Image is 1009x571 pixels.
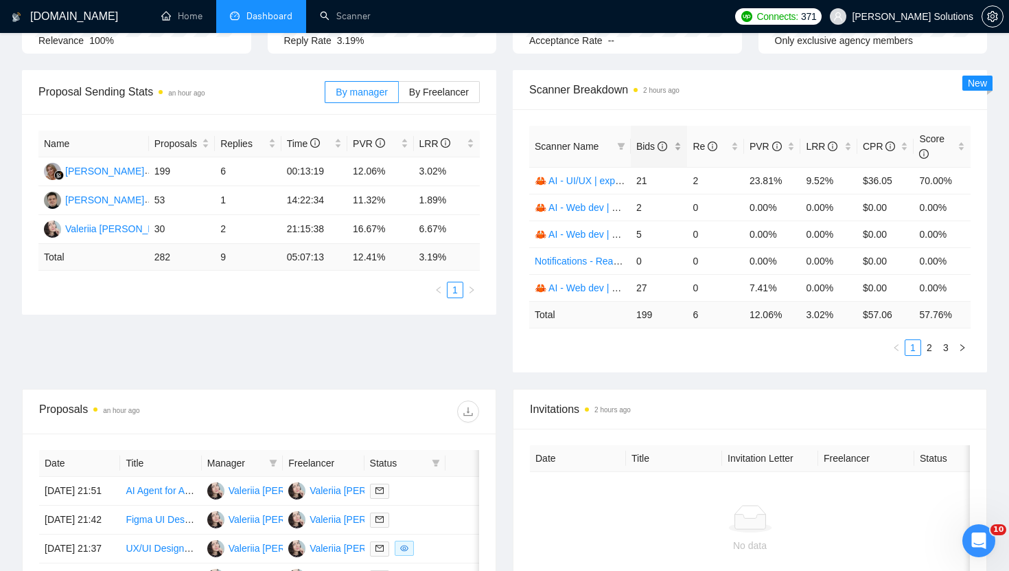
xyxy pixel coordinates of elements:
[429,453,443,473] span: filter
[458,406,478,417] span: download
[126,514,282,525] a: Figma UI Design Assistance Needed
[207,482,224,500] img: VR
[288,511,305,528] img: VR
[120,506,201,535] td: Figma UI Design Assistance Needed
[336,87,387,98] span: By manager
[347,157,413,186] td: 12.06%
[310,541,423,556] div: Valeriia [PERSON_NAME]
[347,244,413,271] td: 12.41 %
[958,344,966,352] span: right
[246,10,292,22] span: Dashboard
[44,194,144,205] a: DC[PERSON_NAME]
[230,11,240,21] span: dashboard
[914,247,971,274] td: 0.00%
[54,170,64,180] img: gigradar-bm.png
[149,215,215,244] td: 30
[414,186,480,215] td: 1.89%
[347,215,413,244] td: 16.67%
[741,11,752,22] img: upwork-logo.png
[288,513,423,524] a: VRValeriia [PERSON_NAME]
[594,406,631,414] time: 2 hours ago
[281,244,347,271] td: 05:07:13
[207,511,224,528] img: VR
[863,141,895,152] span: CPR
[457,401,479,423] button: download
[149,244,215,271] td: 282
[857,167,914,194] td: $36.05
[535,282,728,293] a: 🦀 AI - Web dev | unspecified budget | Dmitry
[857,274,914,301] td: $0.00
[229,541,342,556] div: Valeriia [PERSON_NAME]
[905,339,921,356] li: 1
[414,244,480,271] td: 3.19 %
[149,157,215,186] td: 199
[281,157,347,186] td: 00:13:19
[65,221,178,236] div: Valeriia [PERSON_NAME]
[914,221,971,247] td: 0.00%
[463,282,480,298] li: Next Page
[833,12,843,21] span: user
[414,157,480,186] td: 3.02%
[693,141,717,152] span: Re
[207,484,342,495] a: VRValeriia [PERSON_NAME]
[220,136,265,151] span: Replies
[215,131,281,157] th: Replies
[757,9,798,24] span: Connects:
[687,247,744,274] td: 0
[535,141,599,152] span: Scanner Name
[631,221,688,247] td: 5
[800,194,857,221] td: 0.00%
[103,407,139,414] time: an hour ago
[120,535,201,563] td: UX/UI Designer for Interior Design App Enhancement
[687,221,744,247] td: 0
[375,486,384,495] span: mail
[310,512,423,527] div: Valeriia [PERSON_NAME]
[120,477,201,506] td: AI Agent for Appliance Repair Business in Los Angeles with CRM Integration
[914,274,971,301] td: 0.00%
[722,445,818,472] th: Invitation Letter
[608,35,614,46] span: --
[888,339,905,356] li: Previous Page
[905,340,920,355] a: 1
[353,138,385,149] span: PVR
[888,339,905,356] button: left
[801,9,816,24] span: 371
[288,484,423,495] a: VRValeriia [PERSON_NAME]
[320,10,371,22] a: searchScanner
[202,450,283,477] th: Manager
[962,524,995,557] iframe: Intercom live chat
[857,247,914,274] td: $0.00
[269,459,277,467] span: filter
[432,459,440,467] span: filter
[617,142,625,150] span: filter
[229,512,342,527] div: Valeriia [PERSON_NAME]
[434,286,443,294] span: left
[430,282,447,298] li: Previous Page
[149,186,215,215] td: 53
[530,401,970,418] span: Invitations
[215,157,281,186] td: 6
[535,175,662,186] a: 🦀 AI - UI/UX | expert | Dmitry
[287,138,320,149] span: Time
[914,301,971,328] td: 57.76 %
[375,544,384,552] span: mail
[370,456,426,471] span: Status
[744,194,801,221] td: 0.00%
[806,141,837,152] span: LRR
[126,543,353,554] a: UX/UI Designer for Interior Design App Enhancement
[120,450,201,477] th: Title
[818,445,914,472] th: Freelancer
[161,10,202,22] a: homeHome
[38,83,325,100] span: Proposal Sending Stats
[283,450,364,477] th: Freelancer
[215,244,281,271] td: 9
[631,194,688,221] td: 2
[39,401,259,423] div: Proposals
[400,544,408,552] span: eye
[288,542,423,553] a: VRValeriia [PERSON_NAME]
[857,221,914,247] td: $0.00
[744,221,801,247] td: 0.00%
[430,282,447,298] button: left
[800,167,857,194] td: 9.52%
[982,11,1004,22] a: setting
